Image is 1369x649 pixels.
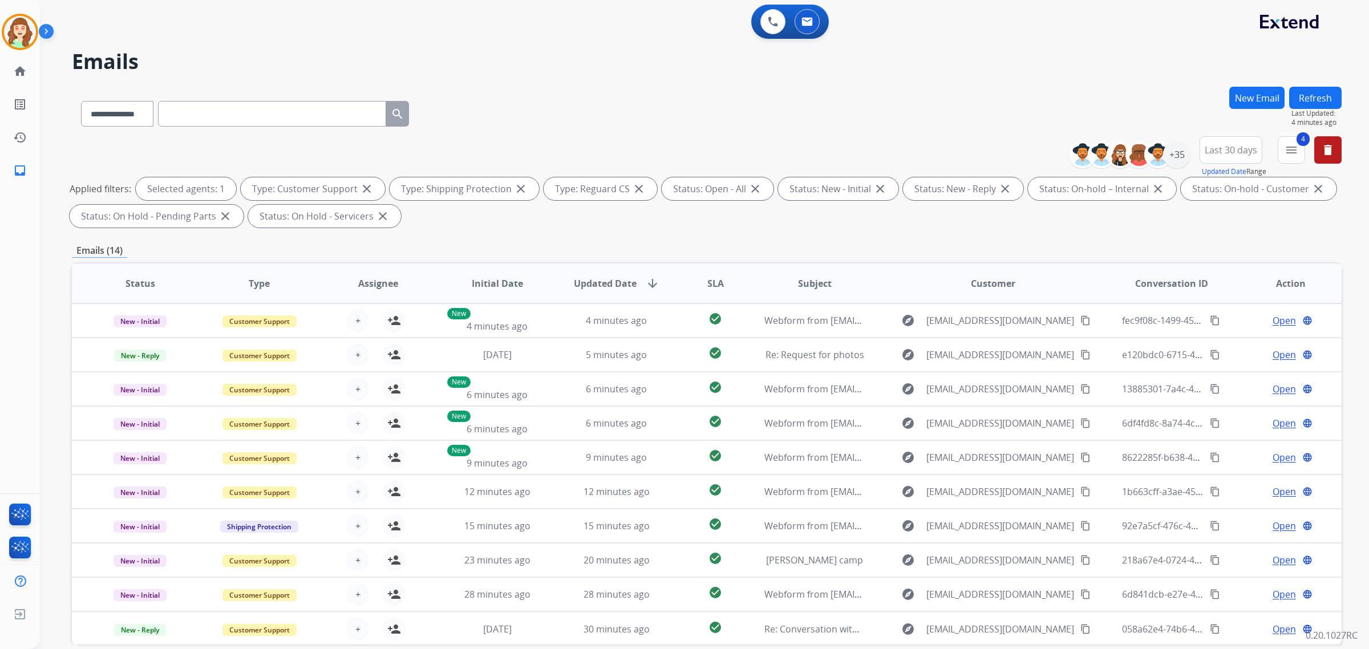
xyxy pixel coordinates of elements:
span: Customer Support [222,418,297,430]
mat-icon: language [1302,452,1313,463]
mat-icon: check_circle [708,483,722,497]
span: [PERSON_NAME] camp [766,554,863,566]
mat-icon: explore [901,416,915,430]
div: +35 [1163,141,1190,168]
mat-icon: person_add [387,553,401,567]
span: New - Initial [114,555,167,567]
mat-icon: check_circle [708,551,722,565]
mat-icon: explore [901,553,915,567]
span: Customer Support [222,315,297,327]
span: + [355,553,361,567]
mat-icon: content_copy [1080,521,1091,531]
mat-icon: history [13,131,27,144]
span: 4 minutes ago [586,314,647,327]
mat-icon: explore [901,622,915,636]
mat-icon: explore [901,587,915,601]
mat-icon: close [360,182,374,196]
div: Type: Reguard CS [544,177,657,200]
span: Open [1273,519,1296,533]
mat-icon: content_copy [1210,350,1220,360]
mat-icon: check_circle [708,415,722,428]
span: e120bdc0-6715-4040-b8da-cfe8aaf9ae09 [1122,348,1294,361]
span: [EMAIL_ADDRESS][DOMAIN_NAME] [926,416,1074,430]
button: + [346,378,369,400]
span: 218a67e4-0724-4aca-840b-877db3bb836f [1122,554,1298,566]
span: 15 minutes ago [584,520,650,532]
p: Applied filters: [70,182,131,196]
mat-icon: close [632,182,646,196]
mat-icon: language [1302,624,1313,634]
span: [EMAIL_ADDRESS][DOMAIN_NAME] [926,485,1074,498]
span: New - Initial [114,486,167,498]
span: Subject [798,277,832,290]
span: 12 minutes ago [464,485,530,498]
span: 4 minutes ago [467,320,528,332]
mat-icon: content_copy [1080,350,1091,360]
span: 30 minutes ago [584,623,650,635]
button: + [346,343,369,366]
mat-icon: person_add [387,348,401,362]
span: Customer Support [222,624,297,636]
span: Open [1273,314,1296,327]
span: Webform from [EMAIL_ADDRESS][DOMAIN_NAME] on [DATE] [764,520,1023,532]
span: 15 minutes ago [464,520,530,532]
mat-icon: content_copy [1080,315,1091,326]
mat-icon: explore [901,451,915,464]
div: Status: New - Initial [778,177,898,200]
mat-icon: check_circle [708,380,722,394]
mat-icon: content_copy [1210,315,1220,326]
span: Customer Support [222,486,297,498]
button: 4 [1278,136,1305,164]
mat-icon: language [1302,521,1313,531]
button: + [346,618,369,640]
span: Open [1273,622,1296,636]
span: 1b663cff-a3ae-45c3-93d0-098d2e5ccb76 [1122,485,1294,498]
span: [DATE] [483,348,512,361]
div: Status: On Hold - Pending Parts [70,205,244,228]
mat-icon: content_copy [1080,486,1091,497]
mat-icon: language [1302,315,1313,326]
span: Updated Date [574,277,637,290]
span: + [355,587,361,601]
mat-icon: content_copy [1210,452,1220,463]
span: Open [1273,348,1296,362]
span: 5 minutes ago [586,348,647,361]
mat-icon: content_copy [1080,384,1091,394]
span: 9 minutes ago [586,451,647,464]
span: 20 minutes ago [584,554,650,566]
span: Customer Support [222,452,297,464]
button: Last 30 days [1200,136,1262,164]
span: + [355,519,361,533]
p: New [447,411,471,422]
mat-icon: check_circle [708,312,722,326]
span: [EMAIL_ADDRESS][DOMAIN_NAME] [926,348,1074,362]
button: Updated Date [1202,167,1246,176]
span: New - Reply [114,350,166,362]
mat-icon: language [1302,384,1313,394]
button: + [346,514,369,537]
mat-icon: explore [901,485,915,498]
p: New [447,445,471,456]
mat-icon: close [218,209,232,223]
mat-icon: check_circle [708,346,722,360]
p: 0.20.1027RC [1306,628,1358,642]
mat-icon: person_add [387,382,401,396]
button: + [346,446,369,469]
mat-icon: person_add [387,485,401,498]
span: Open [1273,451,1296,464]
mat-icon: content_copy [1210,624,1220,634]
span: 92e7a5cf-476c-4dd3-9bdd-3d549f83f884 [1122,520,1293,532]
mat-icon: language [1302,350,1313,360]
span: + [355,622,361,636]
mat-icon: close [376,209,390,223]
mat-icon: explore [901,382,915,396]
span: Range [1202,167,1266,176]
span: New - Initial [114,521,167,533]
span: Shipping Protection [220,521,298,533]
mat-icon: explore [901,519,915,533]
span: Open [1273,553,1296,567]
mat-icon: content_copy [1210,418,1220,428]
mat-icon: check_circle [708,620,722,634]
span: Conversation ID [1135,277,1208,290]
span: 058a62e4-74b6-4c13-a5a2-8ff2f6dc8040 [1122,623,1291,635]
